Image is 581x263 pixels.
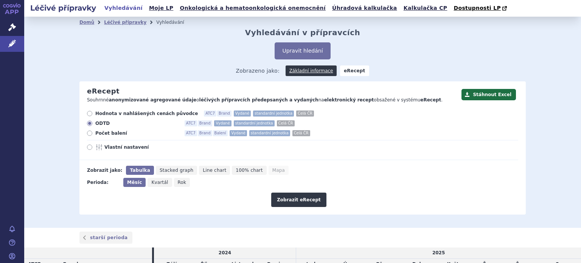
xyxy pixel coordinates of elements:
span: standardní jednotka [253,110,294,117]
span: standardní jednotka [234,120,275,126]
span: Zobrazeno jako: [236,65,280,76]
h2: Léčivé přípravky [24,3,102,13]
a: Vyhledávání [102,3,145,13]
a: starší perioda [79,232,132,244]
span: Vydané [230,130,247,136]
div: Zobrazit jako: [87,166,122,175]
a: Domů [79,20,94,25]
span: Počet balení [95,130,179,136]
span: Stacked graph [160,168,193,173]
span: Brand [198,120,212,126]
span: ATC7 [185,130,197,136]
a: Kalkulačka CP [401,3,450,13]
strong: elektronický recept [324,97,374,103]
span: ATC7 [185,120,197,126]
a: Onkologická a hematoonkologická onemocnění [177,3,328,13]
strong: eRecept [420,97,441,103]
p: Souhrnné o na obsažené v systému . [87,97,458,103]
span: Celá ČR [292,130,310,136]
span: Celá ČR [296,110,314,117]
span: Kvartál [151,180,168,185]
span: 100% chart [236,168,263,173]
span: Měsíc [127,180,142,185]
button: Upravit hledání [275,42,330,59]
strong: eRecept [340,65,369,76]
span: Hodnota v nahlášených cenách původce [95,110,198,117]
span: Vydané [234,110,251,117]
a: Léčivé přípravky [104,20,146,25]
span: ATC7 [204,110,216,117]
td: 2025 [296,247,581,258]
span: Line chart [203,168,226,173]
span: Brand [198,130,212,136]
span: Balení [213,130,228,136]
div: Perioda: [87,178,120,187]
span: Vydané [214,120,231,126]
span: Tabulka [130,168,150,173]
span: Celá ČR [277,120,295,126]
a: Základní informace [286,65,337,76]
span: Rok [178,180,186,185]
span: Brand [217,110,231,117]
span: ODTD [95,120,179,126]
button: Stáhnout Excel [461,89,516,100]
a: Dostupnosti LP [451,3,511,14]
span: Mapa [272,168,285,173]
strong: léčivých přípravcích předepsaných a vydaných [199,97,318,103]
span: standardní jednotka [249,130,290,136]
span: Dostupnosti LP [454,5,501,11]
strong: anonymizované agregované údaje [109,97,197,103]
a: Moje LP [147,3,176,13]
h2: Vyhledávání v přípravcích [245,28,360,37]
button: Zobrazit eRecept [271,193,326,207]
td: 2024 [154,247,296,258]
a: Úhradová kalkulačka [330,3,399,13]
h2: eRecept [87,87,120,95]
span: Vlastní nastavení [104,144,188,150]
li: Vyhledávání [156,17,194,28]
